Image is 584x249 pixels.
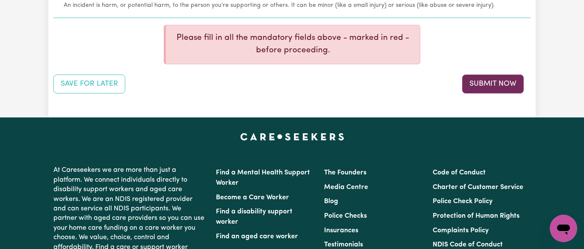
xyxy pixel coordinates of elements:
a: Charter of Customer Service [433,184,523,191]
a: Code of Conduct [433,169,486,176]
a: Find a disability support worker [216,208,292,225]
a: Blog [324,198,338,205]
a: Find a Mental Health Support Worker [216,169,310,186]
small: An incident is harm, or potential harm, to the person you're supporting or others. It can be mino... [64,1,531,10]
a: Media Centre [324,184,368,191]
a: The Founders [324,169,366,176]
a: Protection of Human Rights [433,213,519,219]
iframe: Button to launch messaging window [550,215,577,242]
a: Become a Care Worker [216,194,289,201]
button: Save your job report [53,75,125,93]
a: Insurances [324,227,358,234]
a: Complaints Policy [433,227,489,234]
a: Find an aged care worker [216,233,298,240]
a: Careseekers home page [240,133,344,140]
a: Testimonials [324,241,363,248]
p: Please fill in all the mandatory fields above - marked in red - before proceeding. [173,32,413,57]
button: Submit your job report [462,75,524,93]
a: Police Check Policy [433,198,493,205]
a: Police Checks [324,213,367,219]
a: NDIS Code of Conduct [433,241,503,248]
